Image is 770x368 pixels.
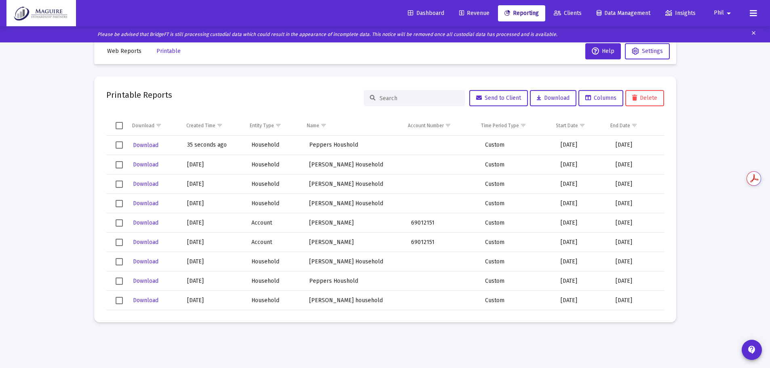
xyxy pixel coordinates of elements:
[116,239,123,246] div: Select row
[665,10,696,17] span: Insights
[304,175,406,194] td: [PERSON_NAME] Household
[585,43,621,59] button: Help
[555,175,610,194] td: [DATE]
[246,310,304,330] td: Account
[181,116,244,135] td: Column Created Time
[132,122,154,129] div: Download
[556,122,578,129] div: Start Date
[132,178,159,190] button: Download
[301,116,402,135] td: Column Name
[132,256,159,267] button: Download
[304,136,406,155] td: Peppers Houshold
[555,233,610,252] td: [DATE]
[585,95,616,101] span: Columns
[632,95,657,101] span: Delete
[250,122,274,129] div: Entity Type
[555,155,610,175] td: [DATE]
[181,155,245,175] td: [DATE]
[116,278,123,285] div: Select row
[453,5,496,21] a: Revenue
[610,136,664,155] td: [DATE]
[246,233,304,252] td: Account
[133,297,158,304] span: Download
[590,5,657,21] a: Data Management
[445,122,451,128] span: Show filter options for column 'Account Number'
[116,181,123,188] div: Select row
[479,291,555,310] td: Custom
[97,32,557,37] i: Please be advised that BridgeFT is still processing custodial data which could result in the appe...
[610,233,664,252] td: [DATE]
[610,194,664,213] td: [DATE]
[380,95,459,102] input: Search
[116,200,123,207] div: Select row
[181,136,245,155] td: 35 seconds ago
[537,95,570,101] span: Download
[610,175,664,194] td: [DATE]
[246,252,304,271] td: Household
[107,48,141,55] span: Web Reports
[133,181,158,187] span: Download
[578,90,623,106] button: Columns
[133,200,158,207] span: Download
[408,122,444,129] div: Account Number
[751,28,757,40] mat-icon: clear
[181,194,245,213] td: [DATE]
[181,252,245,271] td: [DATE]
[475,116,550,135] td: Column Time Period Type
[592,48,614,55] span: Help
[597,10,650,17] span: Data Management
[555,310,610,330] td: [DATE]
[156,48,181,55] span: Printable
[181,291,245,310] td: [DATE]
[244,116,302,135] td: Column Entity Type
[116,161,123,168] div: Select row
[402,116,475,135] td: Column Account Number
[304,233,406,252] td: [PERSON_NAME]
[133,278,158,284] span: Download
[659,5,702,21] a: Insights
[127,116,181,135] td: Column Download
[554,10,582,17] span: Clients
[246,213,304,233] td: Account
[217,122,223,128] span: Show filter options for column 'Created Time'
[479,155,555,175] td: Custom
[625,43,670,59] button: Settings
[116,297,123,304] div: Select row
[101,43,148,59] button: Web Reports
[246,175,304,194] td: Household
[408,10,444,17] span: Dashboard
[579,122,585,128] span: Show filter options for column 'Start Date'
[132,159,159,170] button: Download
[459,10,489,17] span: Revenue
[181,213,245,233] td: [DATE]
[106,88,172,101] h2: Printable Reports
[132,294,159,306] button: Download
[520,122,526,128] span: Show filter options for column 'Time Period Type'
[116,122,123,129] div: Select all
[181,233,245,252] td: [DATE]
[150,43,187,59] button: Printable
[401,5,451,21] a: Dashboard
[246,136,304,155] td: Household
[132,275,159,287] button: Download
[116,141,123,149] div: Select row
[610,155,664,175] td: [DATE]
[610,291,664,310] td: [DATE]
[481,122,519,129] div: Time Period Type
[555,194,610,213] td: [DATE]
[714,10,724,17] span: Phil
[181,175,245,194] td: [DATE]
[610,122,630,129] div: End Date
[304,194,406,213] td: [PERSON_NAME] Household
[186,122,215,129] div: Created Time
[304,252,406,271] td: [PERSON_NAME] Household
[479,310,555,330] td: Custom
[405,213,479,233] td: 69012151
[246,271,304,291] td: Household
[133,161,158,168] span: Download
[156,122,162,128] span: Show filter options for column 'Download'
[547,5,588,21] a: Clients
[132,236,159,248] button: Download
[405,310,479,330] td: 99447034
[610,213,664,233] td: [DATE]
